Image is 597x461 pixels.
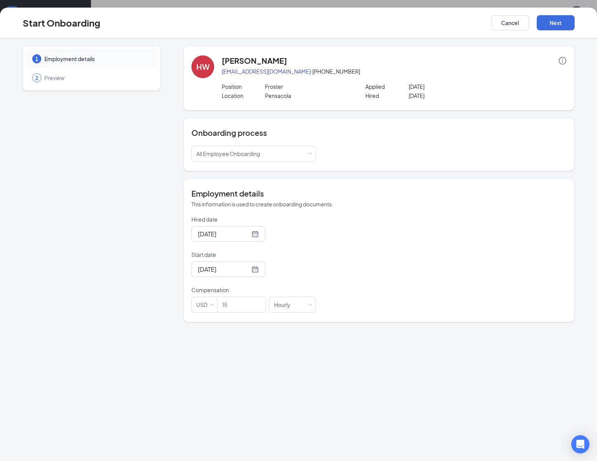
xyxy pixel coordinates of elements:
span: All Employee Onboarding [196,150,260,157]
p: Location [222,92,265,99]
div: HW [196,61,210,72]
input: Amount [218,297,266,312]
span: 1 [35,55,38,63]
p: Applied [365,83,409,90]
p: Hired date [191,216,316,223]
span: 2 [35,74,38,82]
span: info-circle [559,57,566,65]
p: Start date [191,251,316,258]
h4: [PERSON_NAME] [222,55,287,66]
a: [EMAIL_ADDRESS][DOMAIN_NAME] [222,68,311,75]
p: Position [222,83,265,90]
div: Hourly [274,297,296,312]
p: Froster [265,83,351,90]
p: Hired [365,92,409,99]
span: Preview [44,74,150,82]
button: Next [537,15,575,30]
div: [object Object] [196,146,265,161]
span: Employment details [44,55,150,63]
p: [DATE] [409,83,495,90]
div: USD [196,297,213,312]
div: Open Intercom Messenger [571,435,589,453]
p: [DATE] [409,92,495,99]
p: · [PHONE_NUMBER] [222,68,566,75]
button: Cancel [491,15,529,30]
h3: Start Onboarding [23,16,100,29]
input: Aug 28, 2025 [198,264,250,274]
p: Pensacola [265,92,351,99]
p: This information is used to create onboarding documents. [191,200,566,208]
h4: Employment details [191,188,566,199]
input: Aug 26, 2025 [198,229,250,239]
h4: Onboarding process [191,127,566,138]
p: Compensation [191,286,316,294]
